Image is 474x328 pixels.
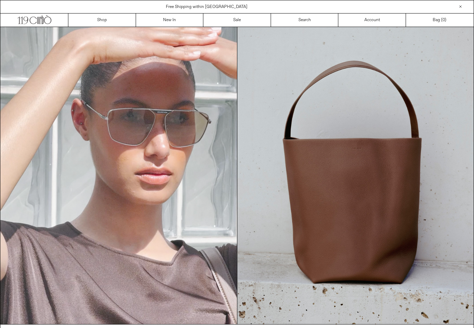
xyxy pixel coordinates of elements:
[68,14,136,27] a: Shop
[442,17,446,23] span: )
[442,17,445,23] span: 0
[166,4,247,10] a: Free Shipping within [GEOGRAPHIC_DATA]
[136,14,204,27] a: New In
[338,14,406,27] a: Account
[406,14,474,27] a: Bag ()
[0,27,237,324] video: Your browser does not support the video tag.
[0,320,237,326] a: Your browser does not support the video tag.
[271,14,339,27] a: Search
[203,14,271,27] a: Sale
